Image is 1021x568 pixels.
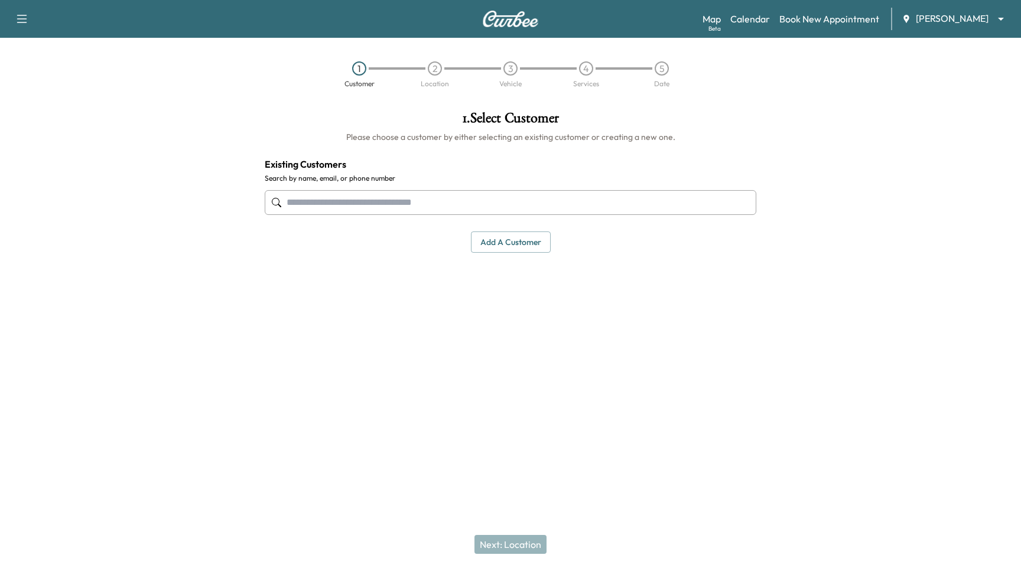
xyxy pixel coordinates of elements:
[654,80,669,87] div: Date
[471,231,551,253] button: Add a customer
[344,80,375,87] div: Customer
[265,157,756,171] h4: Existing Customers
[730,12,770,26] a: Calendar
[352,61,366,76] div: 1
[421,80,449,87] div: Location
[708,24,721,33] div: Beta
[265,131,756,143] h6: Please choose a customer by either selecting an existing customer or creating a new one.
[265,174,756,183] label: Search by name, email, or phone number
[503,61,518,76] div: 3
[265,111,756,131] h1: 1 . Select Customer
[779,12,879,26] a: Book New Appointment
[482,11,539,27] img: Curbee Logo
[573,80,599,87] div: Services
[703,12,721,26] a: MapBeta
[916,12,989,25] span: [PERSON_NAME]
[655,61,669,76] div: 5
[499,80,522,87] div: Vehicle
[579,61,593,76] div: 4
[428,61,442,76] div: 2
